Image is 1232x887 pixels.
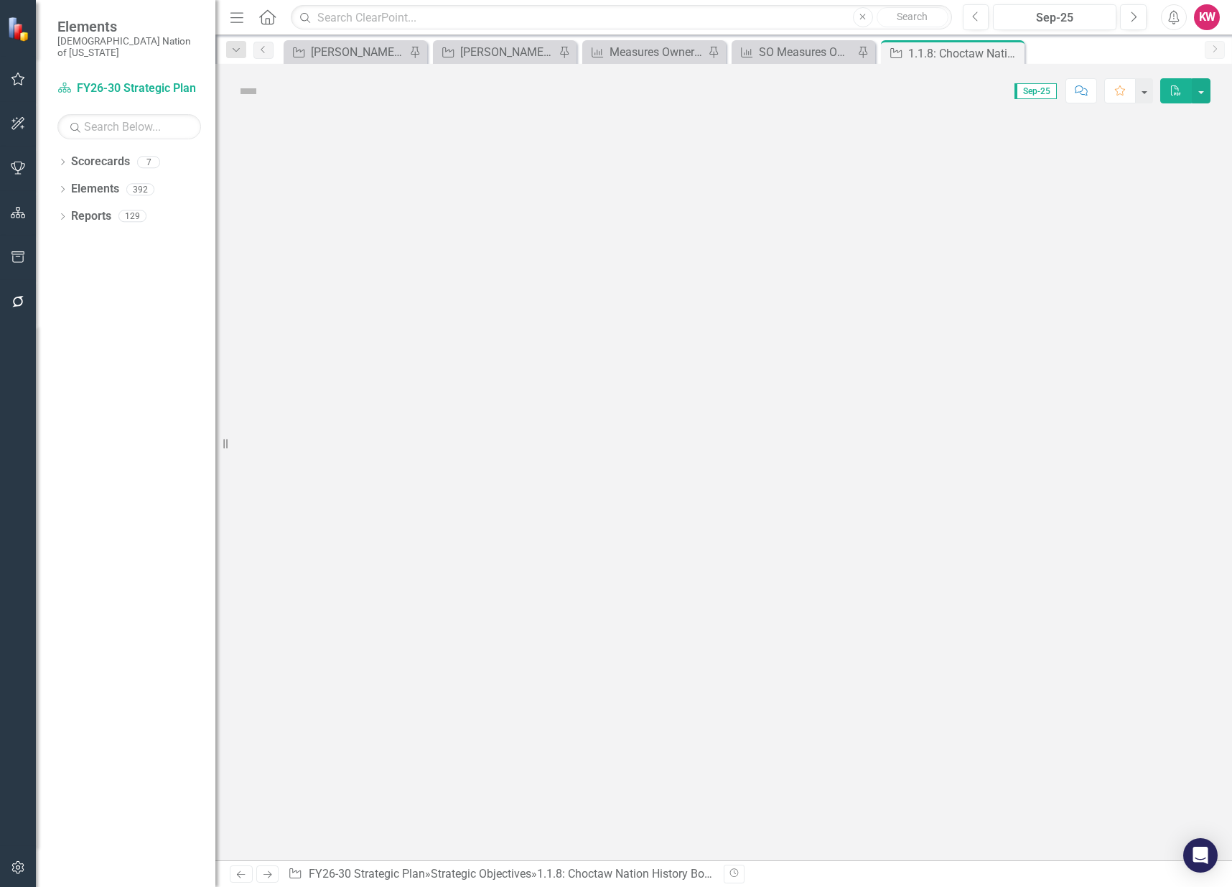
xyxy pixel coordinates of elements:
[610,43,704,61] div: Measures Ownership Report - KW
[118,210,146,223] div: 129
[437,43,555,61] a: [PERSON_NAME]'s Team SO's
[71,208,111,225] a: Reports
[993,4,1116,30] button: Sep-25
[137,156,160,168] div: 7
[7,16,32,41] img: ClearPoint Strategy
[908,45,1021,62] div: 1.1.8: Choctaw Nation History Book
[1194,4,1220,30] button: KW
[586,43,704,61] a: Measures Ownership Report - KW
[735,43,854,61] a: SO Measures Ownership Report - KW
[537,867,717,881] div: 1.1.8: Choctaw Nation History Book
[57,80,201,97] a: FY26-30 Strategic Plan
[291,5,951,30] input: Search ClearPoint...
[57,18,201,35] span: Elements
[897,11,928,22] span: Search
[288,866,712,883] div: » »
[237,80,260,103] img: Not Defined
[1183,838,1218,873] div: Open Intercom Messenger
[460,43,555,61] div: [PERSON_NAME]'s Team SO's
[759,43,854,61] div: SO Measures Ownership Report - KW
[71,154,130,170] a: Scorecards
[877,7,948,27] button: Search
[57,35,201,59] small: [DEMOGRAPHIC_DATA] Nation of [US_STATE]
[126,183,154,195] div: 392
[431,867,531,881] a: Strategic Objectives
[1014,83,1057,99] span: Sep-25
[309,867,425,881] a: FY26-30 Strategic Plan
[287,43,406,61] a: [PERSON_NAME] SO's (three-month view)
[57,114,201,139] input: Search Below...
[311,43,406,61] div: [PERSON_NAME] SO's (three-month view)
[71,181,119,198] a: Elements
[998,9,1111,27] div: Sep-25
